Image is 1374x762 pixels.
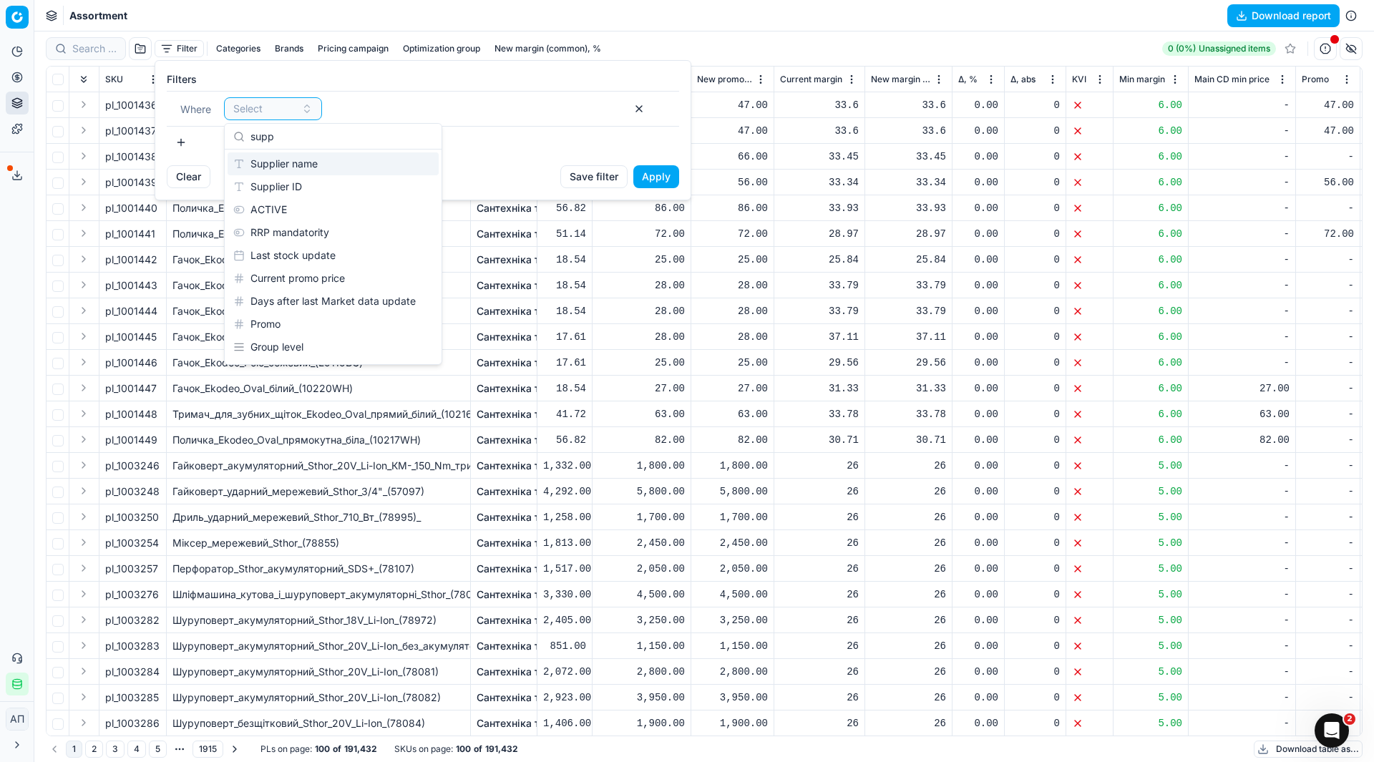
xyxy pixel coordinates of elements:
[225,150,442,364] div: Suggestions
[228,358,439,381] div: New discount, %
[228,221,439,244] div: RRP mandatority
[228,198,439,221] div: ACTIVE
[228,313,439,336] div: Promo
[167,165,210,188] button: Clear
[228,152,439,175] div: Supplier name
[228,336,439,358] div: Group level
[180,103,211,115] span: Where
[228,267,439,290] div: Current promo price
[1344,713,1355,725] span: 2
[633,165,679,188] button: Apply
[233,102,263,116] span: Select
[1315,713,1349,748] iframe: Intercom live chat
[228,175,439,198] div: Supplier ID
[167,72,679,87] label: Filters
[250,122,433,151] input: Search options...
[560,165,628,188] button: Save filter
[228,290,439,313] div: Days after last Market data update
[228,244,439,267] div: Last stock update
